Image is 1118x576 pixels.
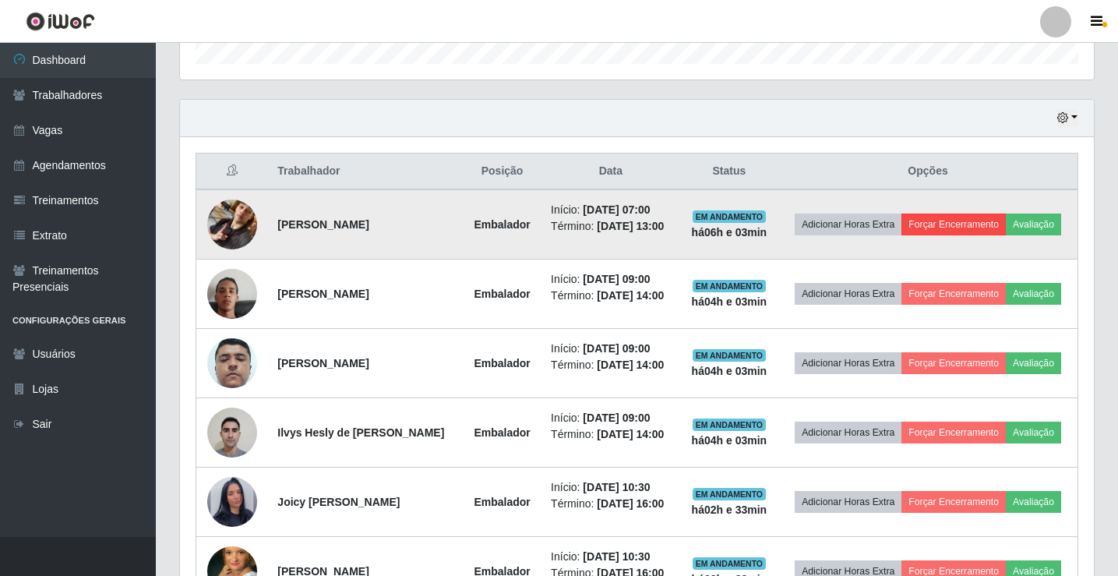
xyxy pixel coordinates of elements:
strong: Embalador [474,288,530,300]
button: Adicionar Horas Extra [795,491,901,513]
time: [DATE] 16:00 [597,497,664,510]
button: Avaliação [1006,352,1061,374]
time: [DATE] 14:00 [597,428,664,440]
strong: há 04 h e 03 min [692,295,767,308]
li: Término: [551,496,671,512]
span: EM ANDAMENTO [693,210,767,223]
strong: há 06 h e 03 min [692,226,767,239]
li: Início: [551,341,671,357]
time: [DATE] 09:00 [583,342,650,355]
img: 1672423155004.jpeg [207,249,257,338]
button: Forçar Encerramento [901,283,1006,305]
span: EM ANDAMENTO [693,349,767,362]
strong: há 02 h e 33 min [692,504,767,516]
strong: Embalador [474,496,530,508]
li: Início: [551,479,671,496]
strong: Joicy [PERSON_NAME] [277,496,400,508]
span: EM ANDAMENTO [693,280,767,292]
strong: Embalador [474,426,530,439]
time: [DATE] 14:00 [597,359,664,371]
strong: [PERSON_NAME] [277,357,369,369]
strong: [PERSON_NAME] [277,218,369,231]
li: Término: [551,357,671,373]
li: Início: [551,271,671,288]
img: 1714420702903.jpeg [207,399,257,465]
span: EM ANDAMENTO [693,419,767,431]
th: Posição [463,154,541,190]
time: [DATE] 09:00 [583,273,650,285]
strong: Embalador [474,357,530,369]
button: Adicionar Horas Extra [795,214,901,235]
strong: Ilvys Hesly de [PERSON_NAME] [277,426,444,439]
button: Forçar Encerramento [901,491,1006,513]
strong: há 04 h e 03 min [692,365,767,377]
li: Início: [551,410,671,426]
time: [DATE] 07:00 [583,203,650,216]
li: Início: [551,549,671,565]
time: [DATE] 09:00 [583,412,650,424]
th: Opções [778,154,1077,190]
img: 1743243818079.jpeg [207,458,257,546]
button: Forçar Encerramento [901,422,1006,443]
span: EM ANDAMENTO [693,488,767,500]
button: Forçar Encerramento [901,352,1006,374]
button: Adicionar Horas Extra [795,283,901,305]
span: EM ANDAMENTO [693,557,767,570]
strong: há 04 h e 03 min [692,434,767,447]
button: Avaliação [1006,283,1061,305]
button: Forçar Encerramento [901,214,1006,235]
strong: Embalador [474,218,530,231]
button: Avaliação [1006,491,1061,513]
img: CoreUI Logo [26,12,95,31]
li: Início: [551,202,671,218]
button: Adicionar Horas Extra [795,422,901,443]
img: 1746137035035.jpeg [207,180,257,269]
img: 1697820743955.jpeg [207,319,257,408]
strong: [PERSON_NAME] [277,288,369,300]
button: Adicionar Horas Extra [795,352,901,374]
li: Término: [551,426,671,443]
time: [DATE] 13:00 [597,220,664,232]
time: [DATE] 10:30 [583,481,650,493]
th: Trabalhador [268,154,463,190]
time: [DATE] 10:30 [583,550,650,563]
time: [DATE] 14:00 [597,289,664,302]
li: Término: [551,288,671,304]
th: Data [541,154,680,190]
button: Avaliação [1006,214,1061,235]
th: Status [680,154,778,190]
li: Término: [551,218,671,235]
button: Avaliação [1006,422,1061,443]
